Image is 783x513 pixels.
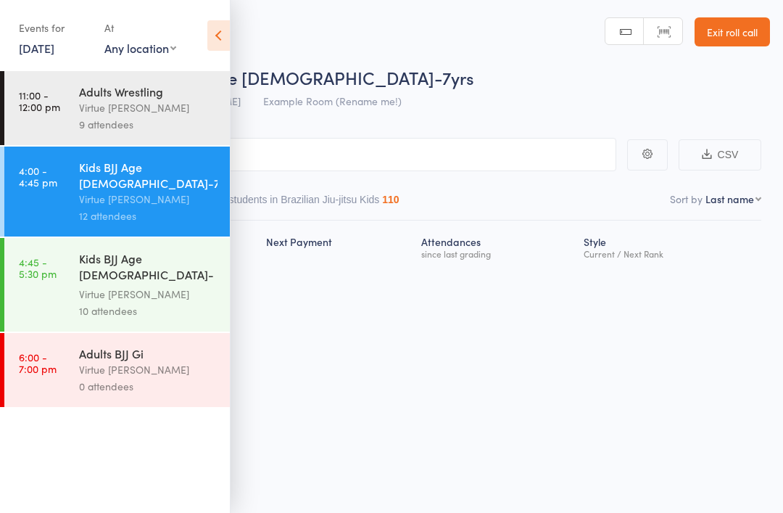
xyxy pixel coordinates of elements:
div: At [104,16,176,40]
label: Sort by [670,192,703,206]
div: 110 [382,194,399,205]
div: Virtue [PERSON_NAME] [79,99,217,116]
a: 6:00 -7:00 pmAdults BJJ GiVirtue [PERSON_NAME]0 attendees [4,333,230,407]
div: Adults BJJ Gi [79,345,217,361]
div: Virtue [PERSON_NAME] [79,286,217,303]
a: 11:00 -12:00 pmAdults WrestlingVirtue [PERSON_NAME]9 attendees [4,71,230,145]
button: CSV [679,139,761,171]
div: Next Payment [260,227,415,266]
button: Other students in Brazilian Jiu-jitsu Kids110 [201,186,399,220]
a: 4:45 -5:30 pmKids BJJ Age [DEMOGRAPHIC_DATA]-[DEMOGRAPHIC_DATA] and TeensVirtue [PERSON_NAME]10 a... [4,238,230,332]
div: Kids BJJ Age [DEMOGRAPHIC_DATA]-[DEMOGRAPHIC_DATA] and Teens [79,250,217,286]
div: Current / Next Rank [584,249,755,258]
div: 9 attendees [79,116,217,133]
a: 4:00 -4:45 pmKids BJJ Age [DEMOGRAPHIC_DATA]-7yrsVirtue [PERSON_NAME]12 attendees [4,147,230,237]
div: Style [578,227,761,266]
time: 4:45 - 5:30 pm [19,256,57,279]
div: Events for [19,16,90,40]
time: 4:00 - 4:45 pm [19,165,57,188]
div: Last name [705,192,754,206]
div: Kids BJJ Age [DEMOGRAPHIC_DATA]-7yrs [79,159,217,191]
a: Exit roll call [695,17,770,46]
div: Virtue [PERSON_NAME] [79,191,217,208]
a: [DATE] [19,40,54,56]
span: Example Room (Rename me!) [263,94,402,108]
div: since last grading [421,249,572,258]
input: Search by name [22,138,616,171]
div: Adults Wrestling [79,83,217,99]
div: Any location [104,40,176,56]
span: Kids BJJ Age [DEMOGRAPHIC_DATA]-7yrs [144,65,474,89]
time: 6:00 - 7:00 pm [19,351,57,374]
div: 0 attendees [79,378,217,395]
div: 10 attendees [79,303,217,319]
div: 12 attendees [79,208,217,224]
div: Atten­dances [415,227,578,266]
div: Virtue [PERSON_NAME] [79,361,217,378]
time: 11:00 - 12:00 pm [19,89,60,112]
